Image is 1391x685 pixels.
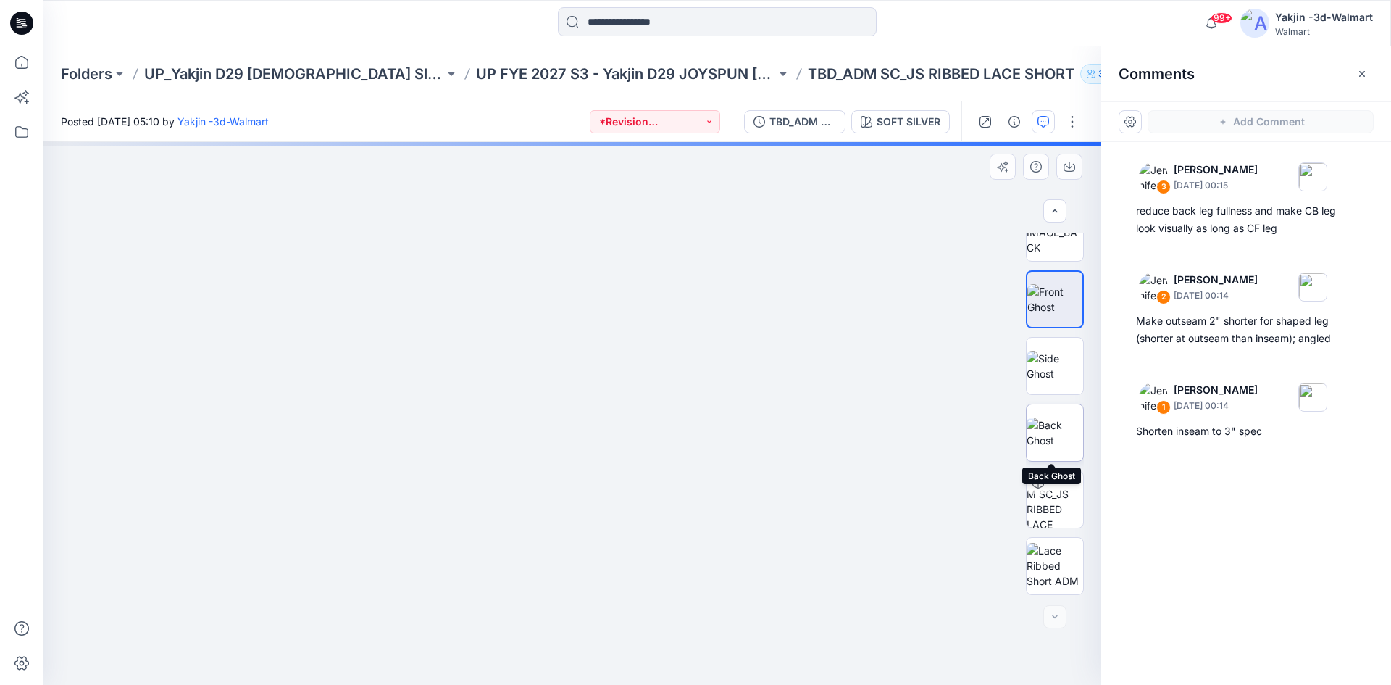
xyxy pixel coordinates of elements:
button: SOFT SILVER [851,110,950,133]
button: Add Comment [1148,110,1374,133]
p: 31 [1098,66,1108,82]
button: TBD_ADM SC_JS RIBBED LACE SHORT [744,110,845,133]
p: [PERSON_NAME] [1174,271,1258,288]
div: 1 [1156,400,1171,415]
p: [PERSON_NAME] [1174,161,1258,178]
div: Yakjin -3d-Walmart [1275,9,1373,26]
div: Make outseam 2" shorter for shaped leg (shorter at outseam than inseam); angled [1136,312,1356,347]
img: Lace Ribbed Short ADM [1027,543,1083,589]
p: [DATE] 00:14 [1174,288,1258,303]
img: avatar [1240,9,1269,38]
img: Back Ghost [1027,418,1083,448]
p: [DATE] 00:14 [1174,399,1258,413]
a: Yakjin -3d-Walmart [177,115,269,128]
div: TBD_ADM SC_JS RIBBED LACE SHORT [769,114,836,130]
div: reduce back leg fullness and make CB leg look visually as long as CF leg [1136,202,1356,237]
div: Walmart [1275,26,1373,37]
a: UP FYE 2027 S3 - Yakjin D29 JOYSPUN [DEMOGRAPHIC_DATA] Sleepwear [476,64,776,84]
div: SOFT SILVER [877,114,940,130]
span: Posted [DATE] 05:10 by [61,114,269,129]
img: Jennifer Yerkes [1139,383,1168,412]
a: UP_Yakjin D29 [DEMOGRAPHIC_DATA] Sleep [144,64,444,84]
img: Side Ghost [1027,351,1083,381]
button: 31 [1080,64,1126,84]
img: INSPO IMAGE_BACK [1027,209,1083,255]
div: 3 [1156,180,1171,194]
button: Details [1003,110,1026,133]
img: Front Ghost [1027,284,1082,315]
h2: Comments [1119,65,1195,83]
p: TBD_ADM SC_JS RIBBED LACE SHORT [808,64,1074,84]
a: Folders [61,64,112,84]
div: 2 [1156,290,1171,304]
span: 99+ [1211,12,1232,24]
div: Shorten inseam to 3" spec [1136,423,1356,440]
img: Jennifer Yerkes [1139,273,1168,302]
p: [PERSON_NAME] [1174,381,1258,399]
img: Jennifer Yerkes [1139,162,1168,191]
p: [DATE] 00:15 [1174,178,1258,193]
img: TBD_ADM SC_JS RIBBED LACE SHORT SOFT SILVER [1027,471,1083,528]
